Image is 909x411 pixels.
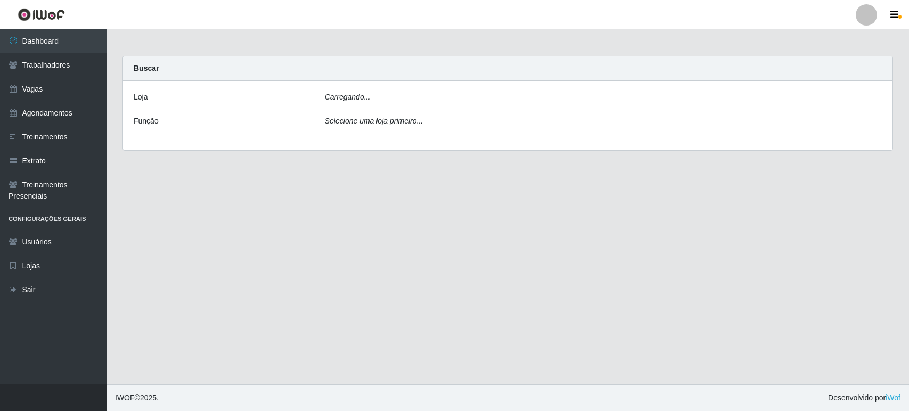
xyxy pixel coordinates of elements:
label: Função [134,116,159,127]
img: CoreUI Logo [18,8,65,21]
span: Desenvolvido por [828,392,900,404]
span: © 2025 . [115,392,159,404]
i: Selecione uma loja primeiro... [325,117,423,125]
strong: Buscar [134,64,159,72]
label: Loja [134,92,148,103]
span: IWOF [115,393,135,402]
a: iWof [886,393,900,402]
i: Carregando... [325,93,371,101]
